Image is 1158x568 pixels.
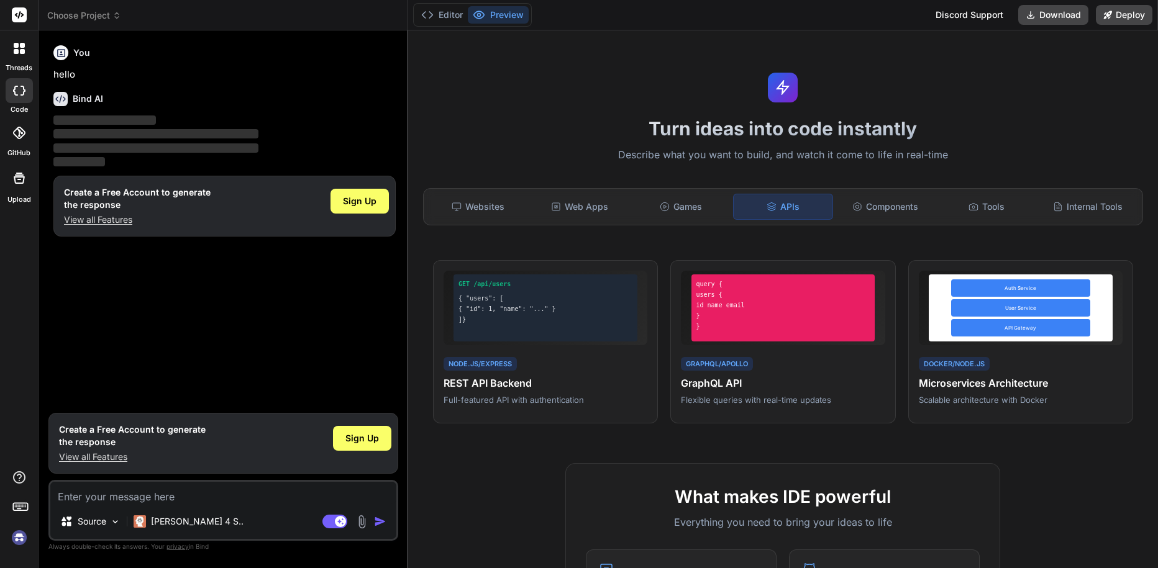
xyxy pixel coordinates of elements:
button: Deploy [1096,5,1152,25]
div: ]} [458,315,632,324]
div: } [696,311,870,320]
p: Always double-check its answers. Your in Bind [48,541,398,552]
button: Editor [416,6,468,24]
img: signin [9,527,30,548]
h1: Create a Free Account to generate the response [64,186,211,211]
div: API Gateway [951,319,1090,336]
span: Choose Project [47,9,121,22]
div: Tools [937,194,1036,220]
p: Source [78,515,106,528]
div: Discord Support [928,5,1011,25]
div: User Service [951,299,1090,317]
h4: Microservices Architecture [919,376,1123,390]
h2: What makes IDE powerful [586,484,980,510]
p: [PERSON_NAME] 4 S.. [151,515,244,528]
label: GitHub [7,148,30,158]
p: View all Features [64,214,211,226]
div: } [696,322,870,331]
p: Everything you need to bring your ideas to life [586,515,980,530]
div: users { [696,290,870,299]
h6: Bind AI [73,92,103,105]
p: Describe what you want to build, and watch it come to life in real-time [416,147,1151,163]
p: Flexible queries with real-time updates [681,394,885,405]
div: { "users": [ [458,294,632,303]
label: threads [6,63,32,73]
button: Download [1018,5,1088,25]
div: query { [696,279,870,289]
p: Full-featured API with authentication [444,394,647,405]
span: Sign Up [343,195,376,207]
img: attachment [355,515,369,529]
div: { "id": 1, "name": "..." } [458,304,632,313]
div: Components [836,194,934,220]
label: code [11,104,28,115]
div: Games [631,194,730,220]
div: GraphQL/Apollo [681,357,753,371]
h4: GraphQL API [681,376,885,390]
span: ‌ [53,157,105,166]
h1: Turn ideas into code instantly [416,117,1151,140]
div: Docker/Node.js [919,357,990,371]
h4: REST API Backend [444,376,647,390]
p: View all Features [59,451,206,463]
img: Pick Models [110,516,121,527]
h1: Create a Free Account to generate the response [59,423,206,448]
div: Node.js/Express [444,357,517,371]
span: ‌ [53,129,258,138]
p: Scalable architecture with Docker [919,394,1123,405]
img: icon [374,515,386,528]
span: ‌ [53,115,156,125]
img: Claude 4 Sonnet [134,515,146,528]
div: Internal Tools [1039,194,1137,220]
div: APIs [733,194,833,220]
div: GET /api/users [458,279,632,289]
span: ‌ [53,143,258,153]
div: Web Apps [530,194,629,220]
button: Preview [468,6,529,24]
div: Websites [429,194,527,220]
h6: You [73,47,90,59]
div: Auth Service [951,279,1090,297]
label: Upload [7,194,31,205]
p: hello [53,68,396,82]
div: id name email [696,300,870,310]
span: Sign Up [345,432,379,444]
span: privacy [166,543,189,550]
